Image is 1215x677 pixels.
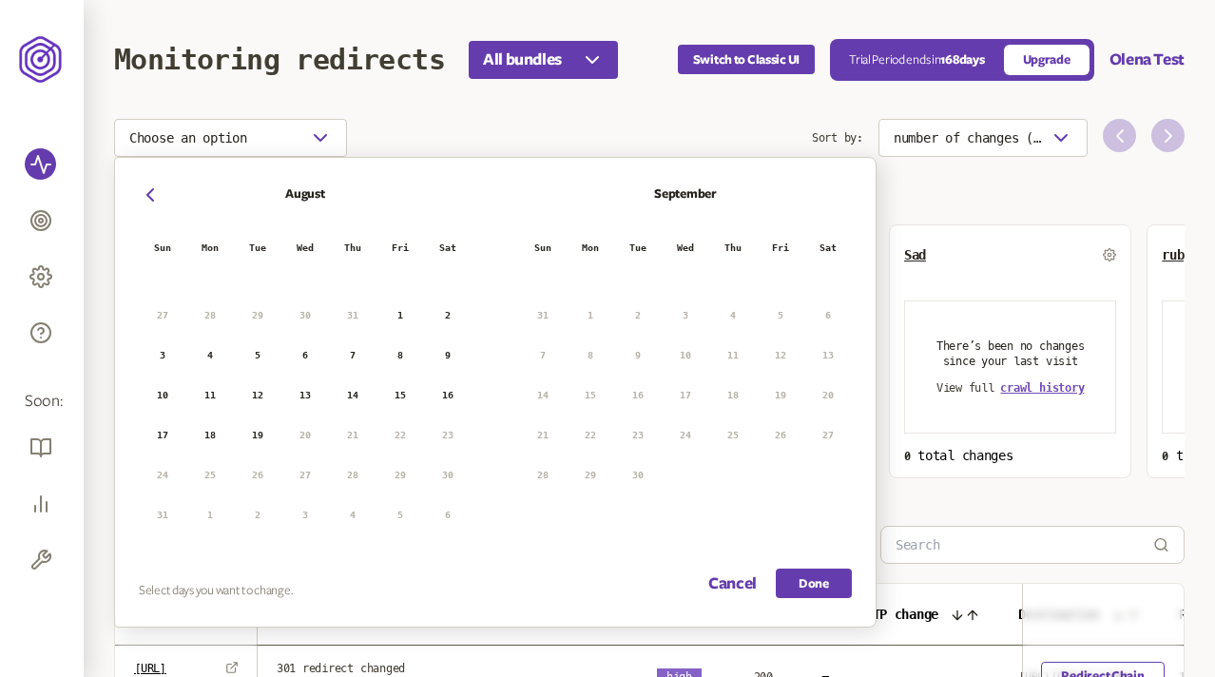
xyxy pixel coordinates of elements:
[624,341,652,370] button: Tuesday, September 9th, 2025
[114,43,445,76] h1: Monitoring redirects
[196,421,224,450] button: Monday, August 18th, 2025
[624,421,652,450] button: Tuesday, September 23rd, 2025
[338,501,367,530] button: Thursday, September 4th, 2025
[25,391,59,413] span: Soon:
[719,381,747,410] button: Thursday, September 18th, 2025
[529,421,557,450] button: Sunday, September 21st, 2025
[766,421,795,450] button: Friday, September 26th, 2025
[624,381,652,410] button: Tuesday, September 16th, 2025
[662,242,709,255] th: Wednesday
[654,186,716,202] span: September
[196,381,224,410] button: Monday, August 11th, 2025
[1000,380,1084,396] button: crawl history
[196,461,224,490] button: Monday, August 25th, 2025
[936,380,1085,396] div: View full
[338,301,367,330] button: Thursday, July 31st, 2025
[243,501,272,530] button: Tuesday, September 2nd, 2025
[291,461,319,490] button: Wednesday, August 27th, 2025
[904,450,911,463] span: 0
[1018,607,1099,622] span: Destination
[338,461,367,490] button: Thursday, August 28th, 2025
[196,341,224,370] button: Monday, August 4th, 2025
[291,301,319,330] button: Wednesday, July 30th, 2025
[434,381,462,410] button: Saturday, August 16th, 2025
[148,381,177,410] button: Sunday, August 10th, 2025
[529,461,557,490] button: Sunday, September 28th, 2025
[1109,48,1185,71] button: Olena Test
[129,130,247,145] span: Choose an option
[896,527,1153,563] input: Search
[576,301,605,330] button: Monday, September 1st, 2025
[148,461,177,490] button: Sunday, August 24th, 2025
[139,242,186,255] th: Sunday
[766,341,795,370] button: Friday, September 12th, 2025
[576,341,605,370] button: Monday, September 8th, 2025
[148,341,177,370] button: Sunday, August 3rd, 2025
[243,421,272,450] button: Today, Tuesday, August 19th, 2025
[719,301,747,330] button: Thursday, September 4th, 2025
[671,301,700,330] button: Wednesday, September 3rd, 2025
[243,301,272,330] button: Tuesday, July 29th, 2025
[904,247,926,262] button: Sad
[114,119,347,157] button: Choose an option
[148,421,177,450] button: Sunday, August 17th, 2025
[529,341,557,370] button: Sunday, September 7th, 2025
[814,381,842,410] button: Saturday, September 20th, 2025
[243,341,272,370] button: Tuesday, August 5th, 2025
[766,301,795,330] button: Friday, September 5th, 2025
[1162,450,1168,463] span: 0
[186,242,234,255] th: Monday
[196,301,224,330] button: Monday, July 28th, 2025
[719,341,747,370] button: Thursday, September 11th, 2025
[243,381,272,410] button: Tuesday, August 12th, 2025
[291,381,319,410] button: Wednesday, August 13th, 2025
[519,242,567,255] th: Sunday
[814,341,842,370] button: Saturday, September 13th, 2025
[243,461,272,490] button: Tuesday, August 26th, 2025
[766,381,795,410] button: Friday, September 19th, 2025
[291,421,319,450] button: Wednesday, August 20th, 2025
[624,461,652,490] button: Tuesday, September 30th, 2025
[386,301,415,330] button: Friday, August 1st, 2025
[671,381,700,410] button: Wednesday, September 17th, 2025
[804,242,852,255] th: Saturday
[757,242,804,255] th: Friday
[567,242,614,255] th: Monday
[376,242,424,255] th: Friday
[148,301,177,330] button: Sunday, July 27th, 2025
[529,381,557,410] button: Sunday, September 14th, 2025
[386,381,415,410] button: Friday, August 15th, 2025
[291,341,319,370] button: Wednesday, August 6th, 2025
[519,232,852,500] table: September 2025
[281,242,329,255] th: Wednesday
[386,421,415,450] button: Friday, August 22nd, 2025
[139,583,293,598] span: Select days you want to change.
[812,119,863,157] span: Sort by:
[338,381,367,410] button: Thursday, August 14th, 2025
[234,242,281,255] th: Tuesday
[338,421,367,450] button: Thursday, August 21st, 2025
[776,569,852,598] button: Done
[139,232,472,540] table: August 2025
[576,381,605,410] button: Monday, September 15th, 2025
[434,301,462,330] button: Saturday, August 2nd, 2025
[576,421,605,450] button: Monday, September 22nd, 2025
[849,52,984,68] p: Trial Period ends in
[469,41,618,79] button: All bundles
[904,448,1117,463] p: total changes
[671,341,700,370] button: Wednesday, September 10th, 2025
[709,242,757,255] th: Thursday
[940,53,984,67] span: 168 days
[434,501,462,530] button: Saturday, September 6th, 2025
[678,45,815,74] button: Switch to Classic UI
[277,661,405,676] span: 301 redirect changed
[1000,381,1084,395] span: crawl history
[624,301,652,330] button: Tuesday, September 2nd, 2025
[291,501,319,530] button: Wednesday, September 3rd, 2025
[483,48,562,71] span: All bundles
[708,569,757,598] button: Cancel
[434,341,462,370] button: Saturday, August 9th, 2025
[386,461,415,490] button: Friday, August 29th, 2025
[671,421,700,450] button: Wednesday, September 24th, 2025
